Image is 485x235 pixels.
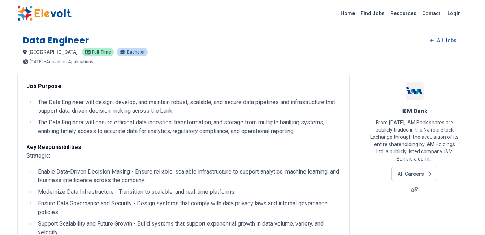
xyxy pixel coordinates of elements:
img: I&M Bank [406,82,424,100]
span: Bachelor [127,50,145,54]
a: Home [338,8,358,19]
a: Find Jobs [358,8,387,19]
span: [DATE] [30,60,43,64]
span: Full-time [92,50,111,54]
a: Resources [387,8,419,19]
span: [GEOGRAPHIC_DATA] [28,49,78,55]
a: All Careers [391,167,437,181]
li: The Data Engineer will design, develop, and maintain robust, scalable, and secure data pipelines ... [36,98,341,115]
a: Contact [419,8,443,19]
p: - Accepting Applications [44,60,94,64]
img: Elevolt [17,6,72,21]
strong: Job Purpose: [26,83,63,90]
p: Strategic: [26,143,341,160]
span: I&M Bank [401,108,428,115]
li: The Data Engineer will ensure efficient data ingestion, transformation, and storage from multiple... [36,118,341,136]
p: From [DATE], I&M Bank shares are publicly traded in the Nairobi Stock Exchange through the acquis... [370,119,459,162]
strong: Key Responsibilities: [26,144,83,150]
li: Modernize Data Infrastructure - Transition to scalable, and real-time platforms. [36,188,341,196]
h1: Data Engineer [23,35,89,46]
li: Ensure Data Governance and Security - Design systems that comply with data privacy laws and inter... [36,199,341,217]
li: Enable Data-Driven Decision Making - Ensure reliable, scalable infrastructure to support analytic... [36,167,341,185]
a: All Jobs [425,35,462,46]
a: Login [443,6,465,21]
